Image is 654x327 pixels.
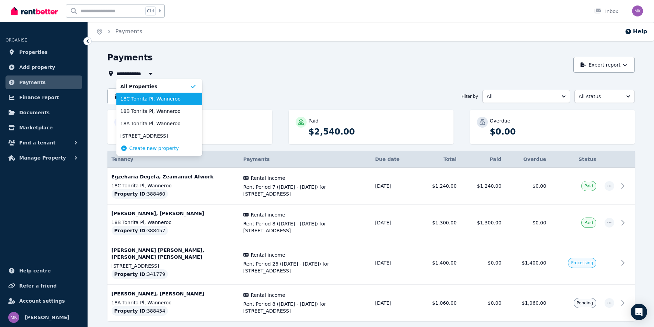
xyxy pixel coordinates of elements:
[416,168,461,205] td: $1,240.00
[129,145,179,152] span: Create new property
[490,117,510,124] p: Overdue
[522,260,546,266] span: $1,400.00
[461,205,506,241] td: $1,300.00
[243,301,367,314] span: Rent Period 8 ([DATE] - [DATE]) for [STREET_ADDRESS]
[19,63,55,71] span: Add property
[461,94,478,99] span: Filter by
[5,91,82,104] a: Finance report
[371,151,416,168] th: Due date
[19,297,65,305] span: Account settings
[461,241,506,285] td: $0.00
[159,8,161,14] span: k
[115,28,142,35] a: Payments
[19,48,48,56] span: Properties
[19,267,51,275] span: Help centre
[5,279,82,293] a: Refer a friend
[112,189,168,199] div: : 388460
[19,282,57,290] span: Refer a friend
[371,285,416,322] td: [DATE]
[579,93,621,100] span: All status
[251,252,285,258] span: Rental income
[112,262,235,269] p: [STREET_ADDRESS]
[121,120,190,127] span: 18A Tonrita Pl, Wanneroo
[19,124,53,132] span: Marketplace
[25,313,69,322] span: [PERSON_NAME]
[631,304,647,320] div: Open Intercom Messenger
[416,285,461,322] td: $1,060.00
[532,220,546,225] span: $0.00
[482,90,570,103] button: All
[114,190,146,197] span: Property ID
[574,90,635,103] button: All status
[5,75,82,89] a: Payments
[416,205,461,241] td: $1,300.00
[112,247,235,260] p: [PERSON_NAME] [PERSON_NAME], [PERSON_NAME] [PERSON_NAME]
[584,220,593,225] span: Paid
[5,121,82,135] a: Marketplace
[112,306,168,316] div: : 388454
[594,8,618,15] div: Inbox
[121,132,190,139] span: [STREET_ADDRESS]
[5,38,27,43] span: ORGANISE
[5,294,82,308] a: Account settings
[251,211,285,218] span: Rental income
[487,93,556,100] span: All
[577,300,593,306] span: Pending
[506,151,551,168] th: Overdue
[112,299,235,306] p: 18A Tonrita Pl, Wanneroo
[625,27,647,36] button: Help
[243,184,367,197] span: Rent Period 7 ([DATE] - [DATE]) for [STREET_ADDRESS]
[145,7,156,15] span: Ctrl
[461,151,506,168] th: Paid
[461,168,506,205] td: $1,240.00
[19,139,56,147] span: Find a tenant
[251,292,285,299] span: Rental income
[309,126,447,137] p: $2,540.00
[112,226,168,235] div: : 388457
[5,45,82,59] a: Properties
[550,151,600,168] th: Status
[573,57,635,73] button: Export report
[112,219,235,226] p: 18B Tonrita Pl, Wanneroo
[121,108,190,115] span: 18B Tonrita Pl, Wanneroo
[416,241,461,285] td: $1,400.00
[5,106,82,119] a: Documents
[584,183,593,189] span: Paid
[112,269,168,279] div: : 341779
[88,22,150,41] nav: Breadcrumb
[371,168,416,205] td: [DATE]
[243,220,367,234] span: Rent Period 8 ([DATE] - [DATE]) for [STREET_ADDRESS]
[8,312,19,323] img: Marko Kruger
[490,126,628,137] p: $0.00
[371,241,416,285] td: [DATE]
[522,300,546,306] span: $1,060.00
[416,151,461,168] th: Total
[19,154,66,162] span: Manage Property
[114,227,146,234] span: Property ID
[251,175,285,182] span: Rental income
[371,205,416,241] td: [DATE]
[114,307,146,314] span: Property ID
[571,260,593,266] span: Processing
[121,83,190,90] span: All Properties
[112,182,235,189] p: 18C Tonrita Pl, Wanneroo
[19,93,59,102] span: Finance report
[112,210,235,217] p: [PERSON_NAME], [PERSON_NAME]
[532,183,546,189] span: $0.00
[632,5,643,16] img: Marko Kruger
[114,271,146,278] span: Property ID
[243,156,270,162] span: Payments
[112,290,235,297] p: [PERSON_NAME], [PERSON_NAME]
[5,264,82,278] a: Help centre
[107,52,153,63] h1: Payments
[243,260,367,274] span: Rent Period 26 ([DATE] - [DATE]) for [STREET_ADDRESS]
[107,89,145,104] button: [DATE]
[19,108,50,117] span: Documents
[11,6,58,16] img: RentBetter
[107,151,239,168] th: Tenancy
[461,285,506,322] td: $0.00
[19,78,46,86] span: Payments
[5,151,82,165] button: Manage Property
[112,173,235,180] p: Egzeharia Degefa, Zeamanuel Afwork
[121,95,190,102] span: 18C Tonrita Pl, Wanneroo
